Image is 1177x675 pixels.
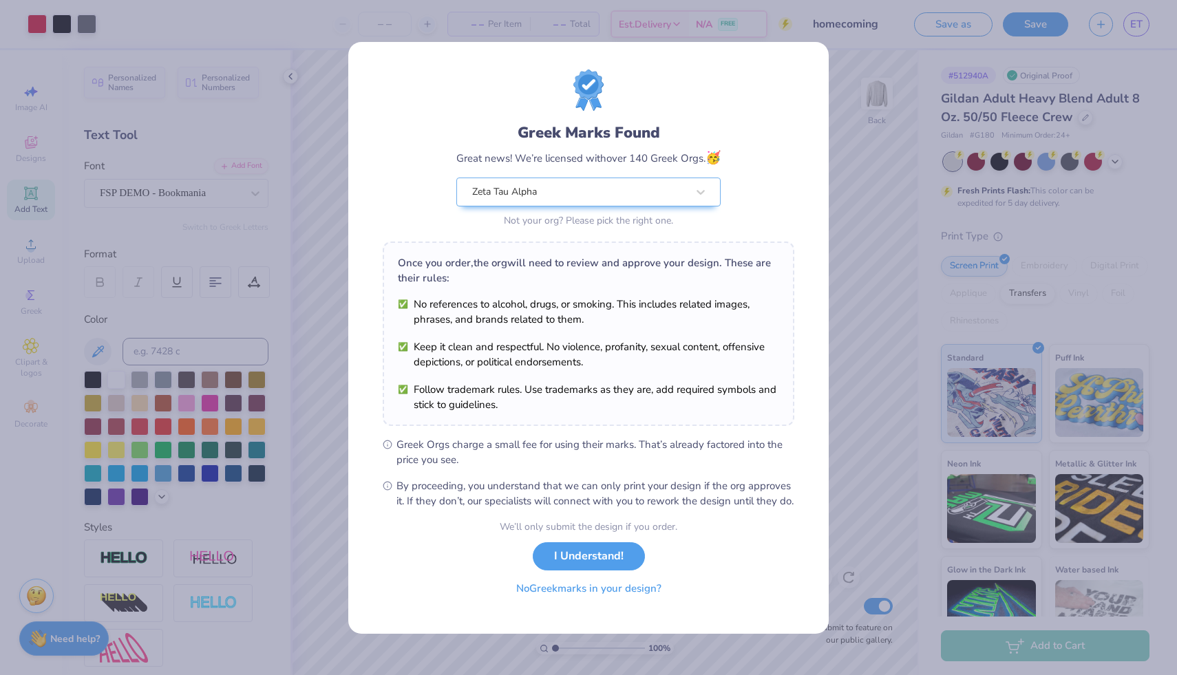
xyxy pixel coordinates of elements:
[573,69,604,111] img: license-marks-badge.png
[396,478,794,508] span: By proceeding, you understand that we can only print your design if the org approves it. If they ...
[456,122,721,144] div: Greek Marks Found
[505,575,673,603] button: NoGreekmarks in your design?
[398,255,779,286] div: Once you order, the org will need to review and approve your design. These are their rules:
[398,339,779,369] li: Keep it clean and respectful. No violence, profanity, sexual content, offensive depictions, or po...
[706,149,721,166] span: 🥳
[398,382,779,412] li: Follow trademark rules. Use trademarks as they are, add required symbols and stick to guidelines.
[398,297,779,327] li: No references to alcohol, drugs, or smoking. This includes related images, phrases, and brands re...
[500,519,677,534] div: We’ll only submit the design if you order.
[533,542,645,570] button: I Understand!
[396,437,794,467] span: Greek Orgs charge a small fee for using their marks. That’s already factored into the price you see.
[456,213,721,228] div: Not your org? Please pick the right one.
[456,149,721,167] div: Great news! We’re licensed with over 140 Greek Orgs.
